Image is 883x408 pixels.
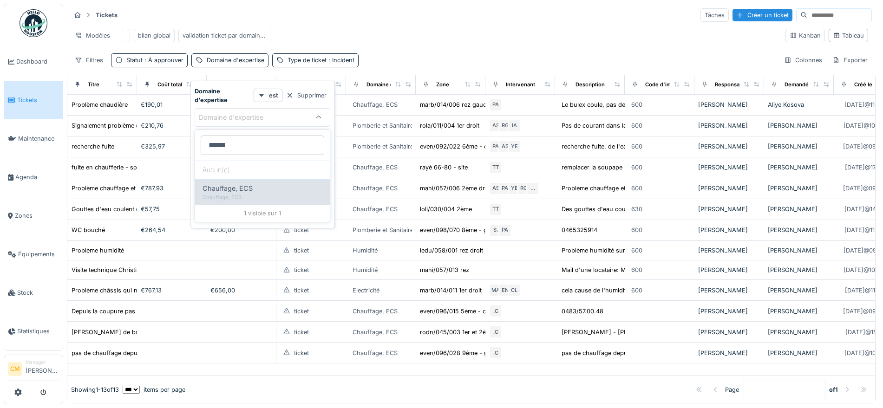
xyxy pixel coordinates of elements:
div: Intervenant [506,81,535,89]
div: [PERSON_NAME] [698,163,760,172]
div: Chauffage, ECS [353,328,398,337]
div: WC bouché [72,226,105,234]
div: Manager [26,359,59,366]
div: 600 [631,121,642,130]
div: [PERSON_NAME] [698,121,760,130]
div: Statut [126,56,183,65]
div: S. [489,224,502,237]
div: ticket [294,246,309,255]
div: PA [489,140,502,153]
div: [PERSON_NAME] [698,142,760,151]
div: Supprimer [282,89,330,102]
div: PA [498,182,511,195]
div: even/096/015 5ème - c [420,307,486,316]
div: remplacer la soupape [562,163,622,172]
div: Domaine d'expertise [207,56,264,65]
div: cela cause de l'humidité dans la chambre à couc... [562,286,705,295]
div: [PERSON_NAME] [768,226,830,234]
div: bilan global [138,31,170,40]
div: YE [508,182,521,195]
div: recherche fuite, de l'eau coule dans l'appartem... [562,142,700,151]
div: Coût total [157,81,182,89]
div: [PERSON_NAME] - [PHONE_NUMBER] [562,328,673,337]
div: ticket [294,226,309,234]
div: Problème chauffage et eau chaude [72,184,170,193]
div: [PERSON_NAME] [768,205,830,214]
div: 600 [631,100,642,109]
div: [PERSON_NAME] [698,307,760,316]
div: Chauffage, ECS [353,184,398,193]
div: Kanban [790,31,821,40]
div: RG [517,182,530,195]
div: Ajouter une condition [250,127,330,139]
div: Responsable [715,81,747,89]
div: … [526,182,539,195]
div: 600 [631,142,642,151]
div: €787,93 [141,184,203,193]
div: .C [489,325,502,338]
div: fuite en chaufferie - soupape sécurité sur échangeur ECS [72,163,235,172]
div: Créé le [854,81,872,89]
div: Problème chauffage et eau chaude. EDDOUKIR 0486... [562,184,717,193]
div: [PERSON_NAME] [768,349,830,357]
div: Chauffage, ECS [353,100,398,109]
span: : À approuver [143,57,183,64]
div: Titre [88,81,99,89]
div: €656,00 [210,286,272,295]
div: Chauffage, ECS [353,205,398,214]
div: €210,76 [141,121,203,130]
div: even/096/028 9ème - g [420,349,488,357]
div: Signalement problème d'électricité et débit d'eau chaude faible [72,121,249,130]
div: [PERSON_NAME] [698,205,760,214]
div: ticket [294,349,309,357]
div: [PERSON_NAME] [698,184,760,193]
div: [PERSON_NAME] [768,163,830,172]
div: Electricité [353,286,379,295]
span: Dashboard [16,57,59,66]
div: even/098/070 8ème - g [420,226,487,234]
div: Mail d'une locataire: Madame, Monsieur, Madam... [562,266,705,274]
div: Tâches [700,8,729,22]
div: mahi/057/006 2ème droit [420,184,492,193]
div: Humidité [353,246,378,255]
div: recherche fuite [72,142,114,151]
span: Équipements [18,250,59,259]
span: Agenda [15,173,59,181]
div: Zone [436,81,449,89]
div: pas de chauffage depuis plus d'une semaine [562,349,689,357]
div: 1 visible sur 1 [195,205,330,221]
div: Code d'imputation [645,81,692,89]
div: PA [489,98,502,111]
div: mahi/057/013 rez [420,266,469,274]
div: Aucun(e) [195,161,330,179]
span: Statistiques [17,327,59,336]
div: €190,01 [141,100,203,109]
div: Humidité [353,266,378,274]
div: Pas de courant dans la sdb + prise courant dans... [562,121,706,130]
div: EN [498,284,511,297]
div: AS [489,119,502,132]
div: CL [508,284,521,297]
div: Gouttes d'eau coulent de la station d'appartement (combilus) [72,205,245,214]
div: Chauffage, ECS [203,194,322,201]
div: [PERSON_NAME] [768,286,830,295]
div: 600 [631,163,642,172]
div: ticket [294,328,309,337]
div: validation ticket par domaine d'expertise [183,31,267,40]
div: Chauffage, ECS [353,307,398,316]
div: 600 [631,226,642,234]
div: €264,54 [141,226,203,234]
div: [PERSON_NAME] [698,328,760,337]
div: Colonnes [780,53,826,67]
div: Problème châssis qui ne se ferme pas correctement et joints défectueux. [72,286,278,295]
span: Stock [17,288,59,297]
div: Problème humidité sur les murs de la chambre. M... [562,246,708,255]
div: Page [725,385,739,394]
div: [PERSON_NAME] [768,246,830,255]
div: Domaine d'expertise [199,112,276,123]
div: ticket [294,307,309,316]
div: [PERSON_NAME] [698,246,760,255]
div: 600 [631,184,642,193]
div: rayé 66-80 - site [420,163,468,172]
div: TT [489,161,502,174]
